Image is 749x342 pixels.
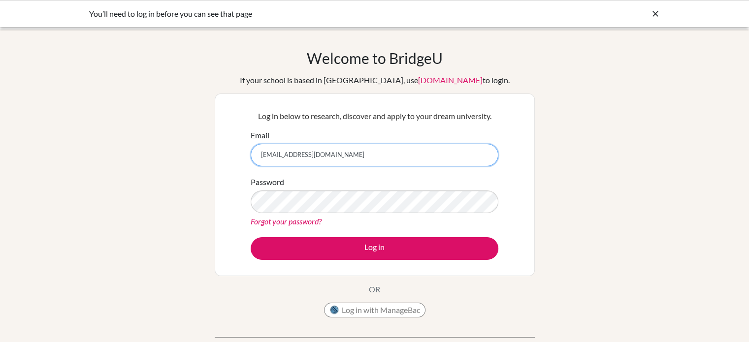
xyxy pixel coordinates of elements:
[307,49,443,67] h1: Welcome to BridgeU
[251,217,322,226] a: Forgot your password?
[251,176,284,188] label: Password
[418,75,483,85] a: [DOMAIN_NAME]
[89,8,513,20] div: You’ll need to log in before you can see that page
[251,237,498,260] button: Log in
[324,303,425,317] button: Log in with ManageBac
[240,74,510,86] div: If your school is based in [GEOGRAPHIC_DATA], use to login.
[251,129,269,141] label: Email
[251,110,498,122] p: Log in below to research, discover and apply to your dream university.
[369,283,380,295] p: OR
